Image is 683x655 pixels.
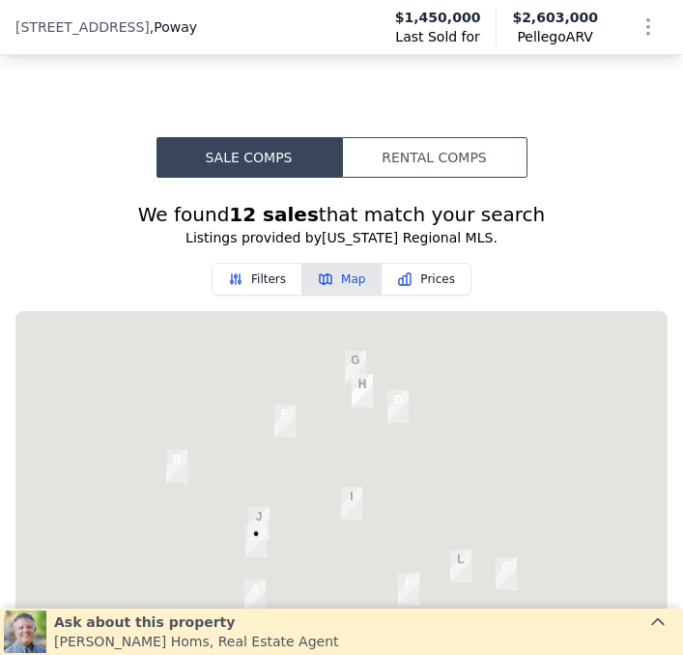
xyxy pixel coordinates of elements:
[54,612,339,632] div: Ask about this property
[150,17,197,37] span: , Poway
[395,27,480,46] span: Last Sold for
[512,27,598,46] span: Pellego ARV
[4,611,46,653] img: Joe Homs
[158,442,195,491] div: 12963 Glen Circle Rd
[390,565,427,613] div: 15350 Via Molinero
[344,367,381,415] div: 16110 Lakeview Rd
[512,10,598,25] span: $2,603,000
[395,8,481,27] span: $1,450,000
[337,343,374,391] div: 16224 Orchard Bend Rd
[488,550,525,598] div: 15416 Harrow Ln
[333,479,370,527] div: 13773 Paseo Valle Alto
[342,137,527,178] button: Rental Comps
[238,517,274,565] div: 13591 Summit Cir
[302,263,382,296] button: Map
[442,542,479,590] div: 15458 Harrow Ln
[15,17,150,37] span: [STREET_ADDRESS]
[212,263,302,296] button: Filters
[267,397,303,445] div: 13614 Acorn Patch Ln
[382,263,471,296] button: Prices
[157,137,342,178] button: Sale Comps
[629,8,668,46] button: Show Options
[344,366,381,414] div: 16110 Lakeview Drive
[380,383,416,431] div: 15848 Prairie Vista Rd
[241,499,277,548] div: 15615 Boulder Ridge Ln
[54,632,339,651] div: [PERSON_NAME] Homs , Real Estate Agent
[237,572,273,620] div: 13495 Del Poniente Rd
[229,203,319,226] strong: 12 sales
